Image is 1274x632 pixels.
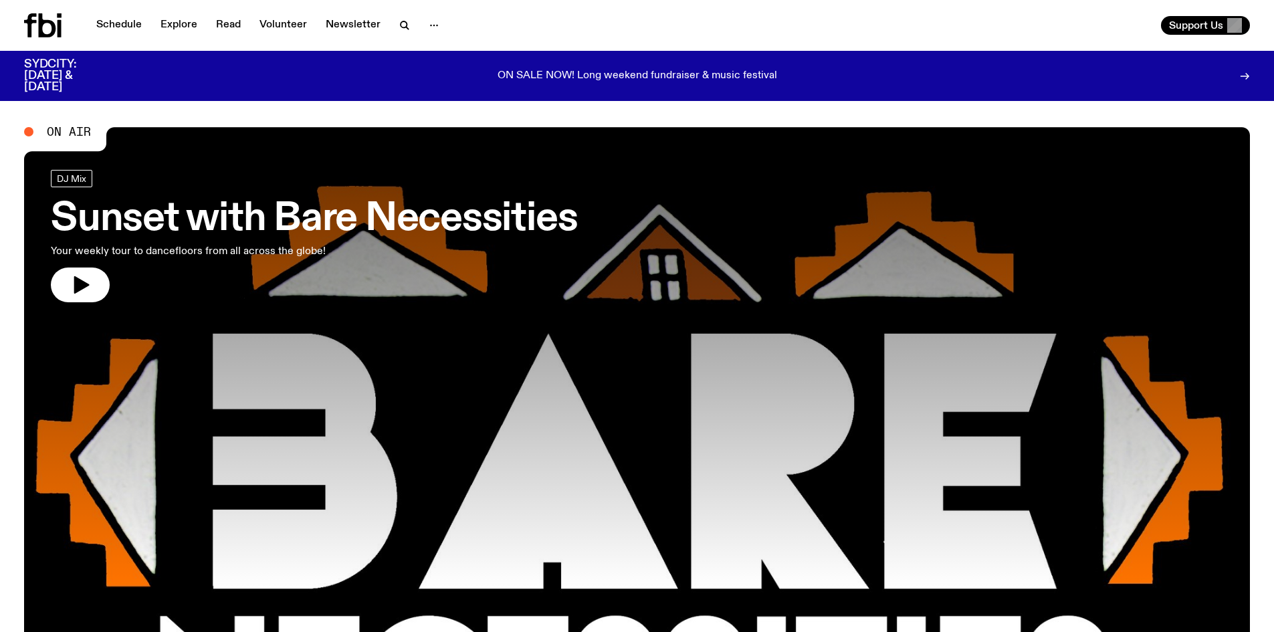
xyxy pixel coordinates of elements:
[152,16,205,35] a: Explore
[88,16,150,35] a: Schedule
[1169,19,1223,31] span: Support Us
[251,16,315,35] a: Volunteer
[51,170,92,187] a: DJ Mix
[208,16,249,35] a: Read
[318,16,389,35] a: Newsletter
[47,126,91,138] span: On Air
[51,170,577,302] a: Sunset with Bare NecessitiesYour weekly tour to dancefloors from all across the globe!
[51,243,393,259] p: Your weekly tour to dancefloors from all across the globe!
[51,201,577,238] h3: Sunset with Bare Necessities
[24,59,110,93] h3: SYDCITY: [DATE] & [DATE]
[1161,16,1250,35] button: Support Us
[498,70,777,82] p: ON SALE NOW! Long weekend fundraiser & music festival
[57,173,86,183] span: DJ Mix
